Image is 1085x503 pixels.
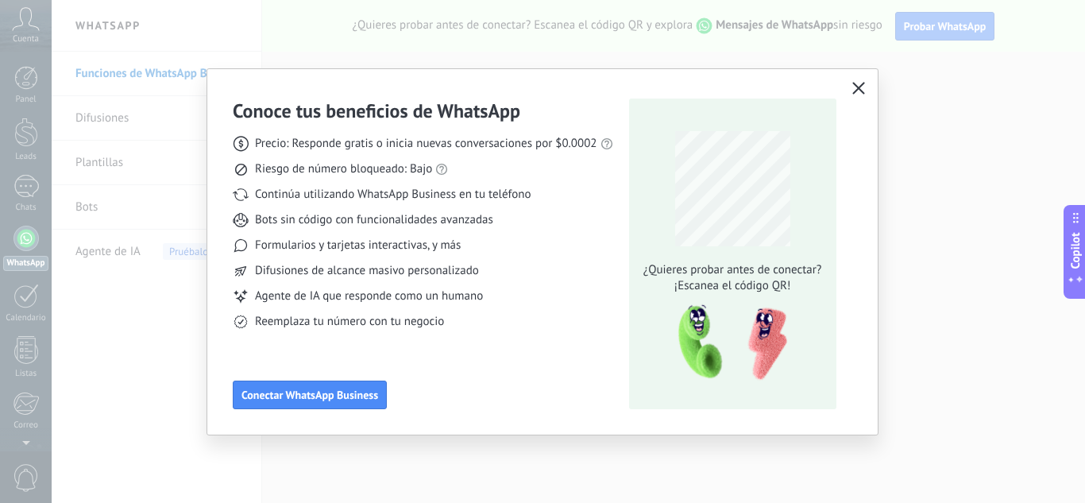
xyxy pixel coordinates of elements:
[1068,232,1083,269] span: Copilot
[255,238,461,253] span: Formularios y tarjetas interactivas, y más
[639,262,826,278] span: ¿Quieres probar antes de conectar?
[255,187,531,203] span: Continúa utilizando WhatsApp Business en tu teléfono
[255,314,444,330] span: Reemplaza tu número con tu negocio
[665,300,790,385] img: qr-pic-1x.png
[233,99,520,123] h3: Conoce tus beneficios de WhatsApp
[255,212,493,228] span: Bots sin código con funcionalidades avanzadas
[639,278,826,294] span: ¡Escanea el código QR!
[255,288,483,304] span: Agente de IA que responde como un humano
[241,389,378,400] span: Conectar WhatsApp Business
[255,263,479,279] span: Difusiones de alcance masivo personalizado
[255,161,432,177] span: Riesgo de número bloqueado: Bajo
[233,381,387,409] button: Conectar WhatsApp Business
[255,136,597,152] span: Precio: Responde gratis o inicia nuevas conversaciones por $0.0002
